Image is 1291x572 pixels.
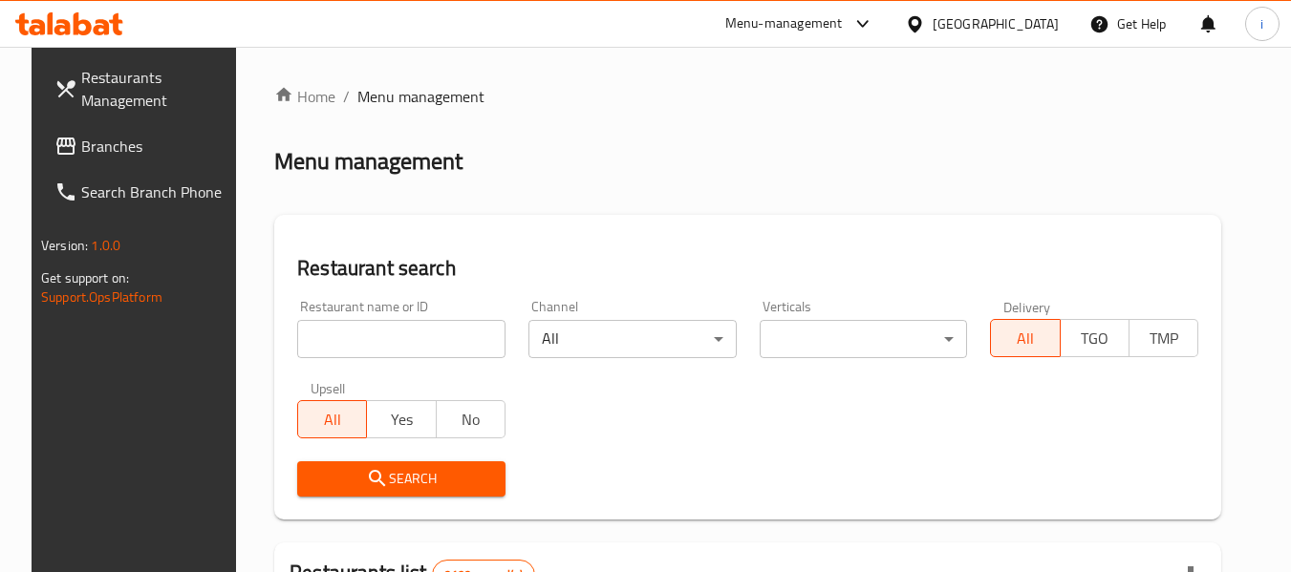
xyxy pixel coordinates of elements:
[999,325,1052,352] span: All
[274,85,335,108] a: Home
[990,319,1060,357] button: All
[933,13,1059,34] div: [GEOGRAPHIC_DATA]
[41,285,162,309] a: Support.OpsPlatform
[312,467,490,491] span: Search
[1003,300,1051,313] label: Delivery
[760,320,968,358] div: ​
[1060,319,1130,357] button: TGO
[444,406,498,434] span: No
[297,254,1198,283] h2: Restaurant search
[297,320,506,358] input: Search for restaurant name or ID..
[1129,319,1198,357] button: TMP
[91,233,120,258] span: 1.0.0
[366,400,436,438] button: Yes
[274,85,1221,108] nav: breadcrumb
[39,54,247,123] a: Restaurants Management
[297,461,506,497] button: Search
[306,406,359,434] span: All
[528,320,737,358] div: All
[81,180,232,203] span: Search Branch Phone
[81,66,232,112] span: Restaurants Management
[357,85,484,108] span: Menu management
[1260,13,1263,34] span: i
[725,12,843,35] div: Menu-management
[1068,325,1122,352] span: TGO
[311,381,346,394] label: Upsell
[343,85,350,108] li: /
[1137,325,1191,352] span: TMP
[39,123,247,169] a: Branches
[41,265,129,290] span: Get support on:
[274,146,463,177] h2: Menu management
[41,233,88,258] span: Version:
[297,400,367,438] button: All
[375,406,428,434] span: Yes
[39,169,247,215] a: Search Branch Phone
[436,400,506,438] button: No
[81,135,232,158] span: Branches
